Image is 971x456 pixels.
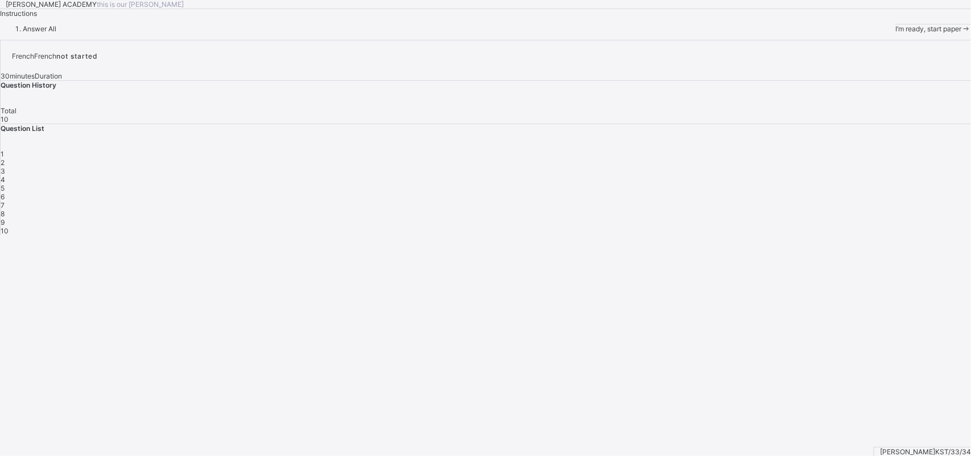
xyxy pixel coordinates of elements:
[12,52,34,60] span: French
[1,106,16,115] span: Total
[23,24,56,33] span: Answer All
[1,218,5,227] span: 9
[895,24,961,33] span: I’m ready, start paper
[1,175,5,184] span: 4
[1,150,4,158] span: 1
[1,115,9,124] span: 10
[1,227,9,235] span: 10
[56,52,98,60] span: not started
[1,184,5,192] span: 5
[1,167,5,175] span: 3
[1,72,35,80] span: 30 minutes
[880,447,935,456] span: [PERSON_NAME]
[1,158,5,167] span: 2
[1,209,5,218] span: 8
[935,447,971,456] span: KST/33/34
[1,124,44,133] span: Question List
[1,192,5,201] span: 6
[1,81,56,89] span: Question History
[35,72,62,80] span: Duration
[34,52,56,60] span: French
[1,201,5,209] span: 7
